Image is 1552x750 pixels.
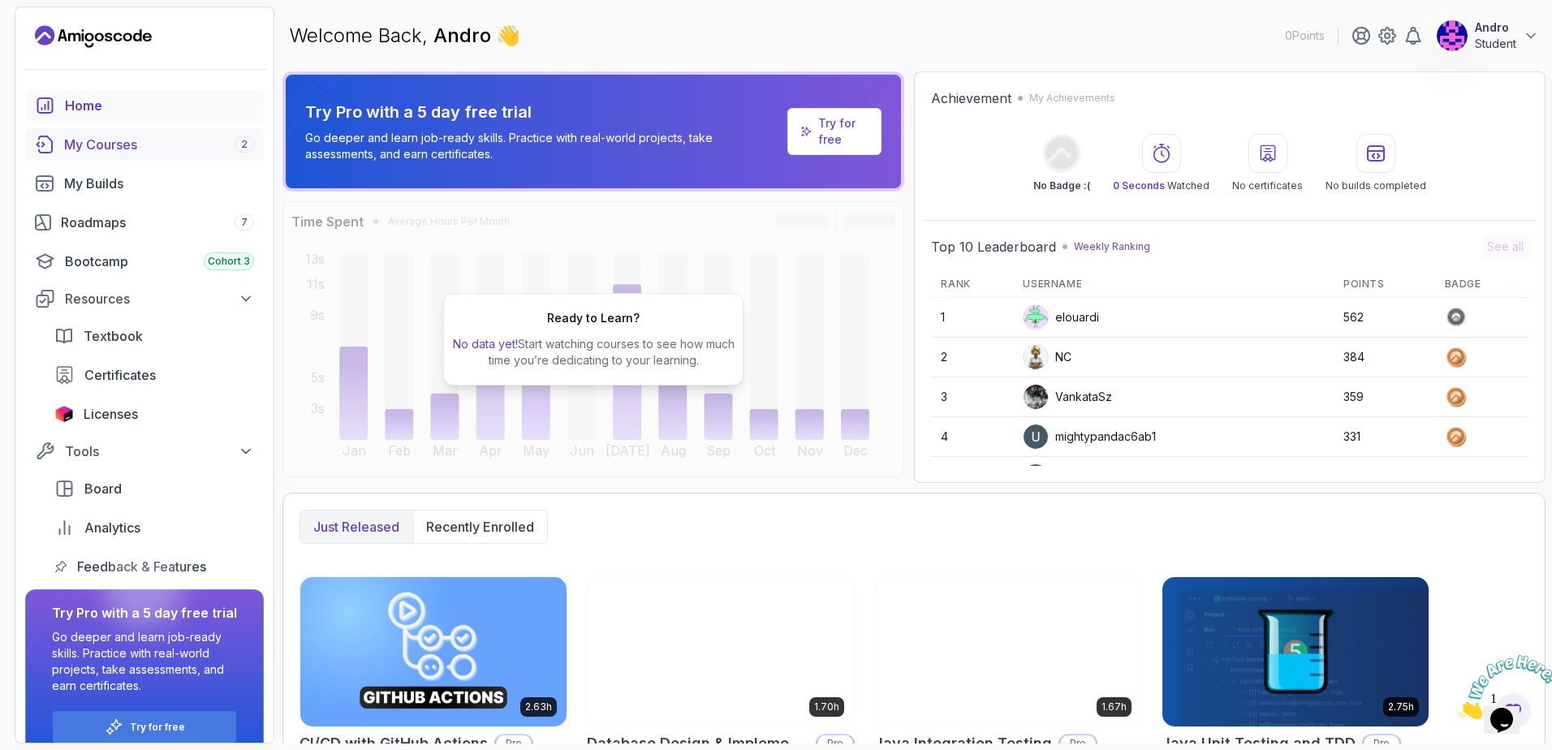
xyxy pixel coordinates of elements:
[1023,344,1071,370] div: NC
[84,365,156,385] span: Certificates
[61,213,254,232] div: Roadmaps
[1475,36,1516,52] p: Student
[1029,92,1115,105] p: My Achievements
[65,442,254,461] div: Tools
[1475,19,1516,36] p: Andro
[25,437,264,466] button: Tools
[25,284,264,313] button: Resources
[931,88,1011,108] h2: Achievement
[547,310,640,326] h2: Ready to Learn?
[300,577,567,726] img: CI/CD with GitHub Actions card
[25,167,264,200] a: builds
[130,721,185,734] a: Try for free
[77,557,206,576] span: Feedback & Features
[65,252,254,271] div: Bootcamp
[931,338,1013,377] td: 2
[931,457,1013,497] td: 5
[412,511,547,543] button: Recently enrolled
[931,271,1013,298] th: Rank
[300,511,412,543] button: Just released
[1023,304,1099,330] div: elouardi
[1023,463,1114,489] div: Apply5489
[241,138,248,151] span: 2
[931,237,1056,256] h2: Top 10 Leaderboard
[1232,179,1303,192] p: No certificates
[1024,305,1048,330] img: default monster avatar
[1285,28,1325,44] p: 0 Points
[1482,235,1528,258] button: See all
[84,404,138,424] span: Licenses
[525,700,552,713] p: 2.63h
[1074,240,1150,253] p: Weekly Ranking
[45,320,264,352] a: textbook
[313,517,399,537] p: Just released
[931,417,1013,457] td: 4
[875,577,1141,726] img: Java Integration Testing card
[52,710,237,744] button: Try for free
[1024,464,1048,489] img: user profile image
[1023,384,1112,410] div: VankataSz
[496,23,520,49] span: 👋
[1334,271,1435,298] th: Points
[84,326,143,346] span: Textbook
[1162,577,1429,726] img: Java Unit Testing and TDD card
[52,629,237,694] p: Go deeper and learn job-ready skills. Practice with real-world projects, take assessments, and ea...
[1033,179,1090,192] p: No Badge :(
[1024,345,1048,369] img: user profile image
[64,174,254,193] div: My Builds
[1334,417,1435,457] td: 331
[1101,700,1127,713] p: 1.67h
[1435,271,1528,298] th: Badge
[426,517,534,537] p: Recently enrolled
[1326,179,1426,192] p: No builds completed
[45,398,264,430] a: licenses
[84,518,140,537] span: Analytics
[1334,298,1435,338] td: 562
[818,115,869,148] a: Try for free
[1024,425,1048,449] img: user profile image
[1113,179,1165,192] span: 0 Seconds
[305,101,781,123] p: Try Pro with a 5 day free trial
[1024,385,1048,409] img: user profile image
[241,216,248,229] span: 7
[84,479,122,498] span: Board
[64,135,254,154] div: My Courses
[1334,377,1435,417] td: 359
[1113,179,1209,192] p: Watched
[25,206,264,239] a: roadmaps
[1451,649,1552,726] iframe: chat widget
[814,700,839,713] p: 1.70h
[1013,271,1334,298] th: Username
[65,289,254,308] div: Resources
[6,6,13,20] span: 1
[45,472,264,505] a: board
[433,24,496,47] span: Andro
[1023,424,1156,450] div: mightypandac6ab1
[45,359,264,391] a: certificates
[6,6,107,71] img: Chat attention grabber
[1437,20,1468,51] img: user profile image
[45,550,264,583] a: feedback
[1436,19,1539,52] button: user profile imageAndroStudent
[453,337,518,351] span: No data yet!
[35,24,152,50] a: Landing page
[54,406,74,422] img: jetbrains icon
[931,298,1013,338] td: 1
[1388,700,1414,713] p: 2.75h
[451,336,736,369] p: Start watching courses to see how much time you’re dedicating to your learning.
[1334,338,1435,377] td: 384
[931,377,1013,417] td: 3
[25,128,264,161] a: courses
[25,245,264,278] a: bootcamp
[1334,457,1435,497] td: 303
[305,130,781,162] p: Go deeper and learn job-ready skills. Practice with real-world projects, take assessments, and ea...
[25,89,264,122] a: home
[65,96,254,115] div: Home
[45,511,264,544] a: analytics
[588,577,854,726] img: Database Design & Implementation card
[208,255,250,268] span: Cohort 3
[289,23,520,49] p: Welcome Back,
